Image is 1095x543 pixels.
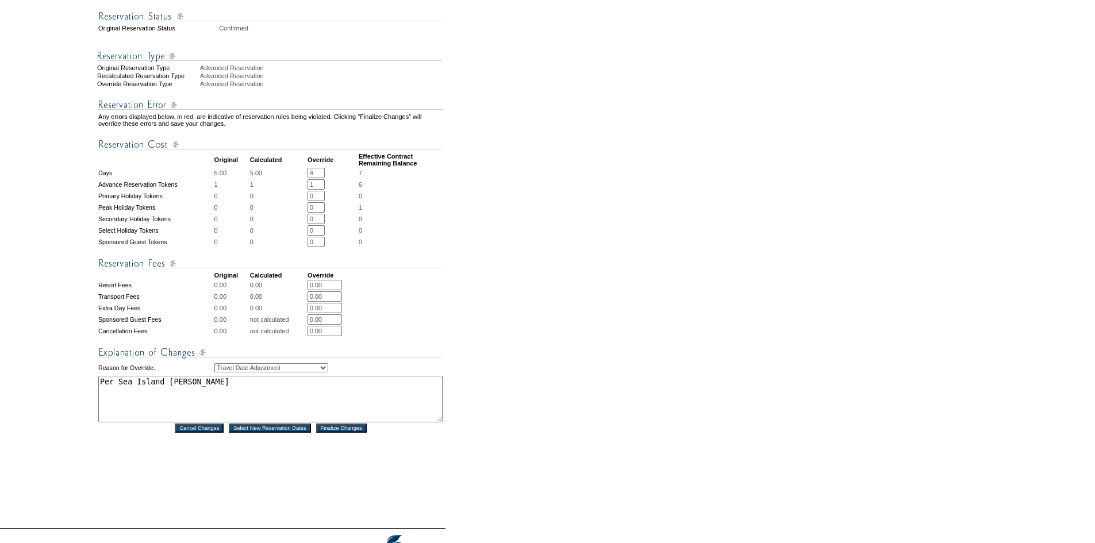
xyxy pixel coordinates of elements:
[359,215,362,222] span: 0
[98,9,443,24] img: Reservation Status
[308,153,358,167] td: Override
[98,168,213,178] td: Days
[359,238,362,245] span: 0
[214,303,249,313] td: 0.00
[98,113,443,127] td: Any errors displayed below, in red, are indicative of reservation rules being violated. Clicking ...
[359,170,362,176] span: 7
[250,191,306,201] td: 0
[250,303,306,313] td: 0.00
[214,280,249,290] td: 0.00
[359,192,362,199] span: 0
[250,237,306,247] td: 0
[250,153,306,167] td: Calculated
[214,272,249,279] td: Original
[98,345,443,360] img: Explanation of Changes
[250,314,306,325] td: not calculated
[98,256,443,271] img: Reservation Fees
[98,314,213,325] td: Sponsored Guest Fees
[250,272,306,279] td: Calculated
[250,202,306,213] td: 0
[98,214,213,224] td: Secondary Holiday Tokens
[214,291,249,302] td: 0.00
[98,202,213,213] td: Peak Holiday Tokens
[229,423,311,433] input: Select New Reservation Dates
[214,214,249,224] td: 0
[219,25,443,32] td: Confirmed
[98,361,213,375] td: Reason for Override:
[200,80,444,87] div: Advanced Reservation
[200,72,444,79] div: Advanced Reservation
[308,272,358,279] td: Override
[200,64,444,71] div: Advanced Reservation
[98,25,218,32] td: Original Reservation Status
[214,237,249,247] td: 0
[98,225,213,236] td: Select Holiday Tokens
[214,179,249,190] td: 1
[98,291,213,302] td: Transport Fees
[250,225,306,236] td: 0
[214,153,249,167] td: Original
[98,237,213,247] td: Sponsored Guest Tokens
[98,326,213,336] td: Cancellation Fees
[98,280,213,290] td: Resort Fees
[250,168,306,178] td: 5.00
[359,153,443,167] td: Effective Contract Remaining Balance
[359,204,362,211] span: 1
[175,423,224,433] input: Cancel Changes
[214,168,249,178] td: 5.00
[97,64,199,71] div: Original Reservation Type
[214,225,249,236] td: 0
[97,72,199,79] div: Recalculated Reservation Type
[214,314,249,325] td: 0.00
[98,303,213,313] td: Extra Day Fees
[98,191,213,201] td: Primary Holiday Tokens
[316,423,367,433] input: Finalize Changes
[250,291,306,302] td: 0.00
[97,80,199,87] div: Override Reservation Type
[250,179,306,190] td: 1
[214,326,249,336] td: 0.00
[214,202,249,213] td: 0
[214,191,249,201] td: 0
[98,179,213,190] td: Advance Reservation Tokens
[359,227,362,234] span: 0
[250,214,306,224] td: 0
[98,98,443,112] img: Reservation Errors
[250,326,306,336] td: not calculated
[359,181,362,188] span: 6
[250,280,306,290] td: 0.00
[98,137,443,152] img: Reservation Cost
[97,49,442,63] img: Reservation Type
